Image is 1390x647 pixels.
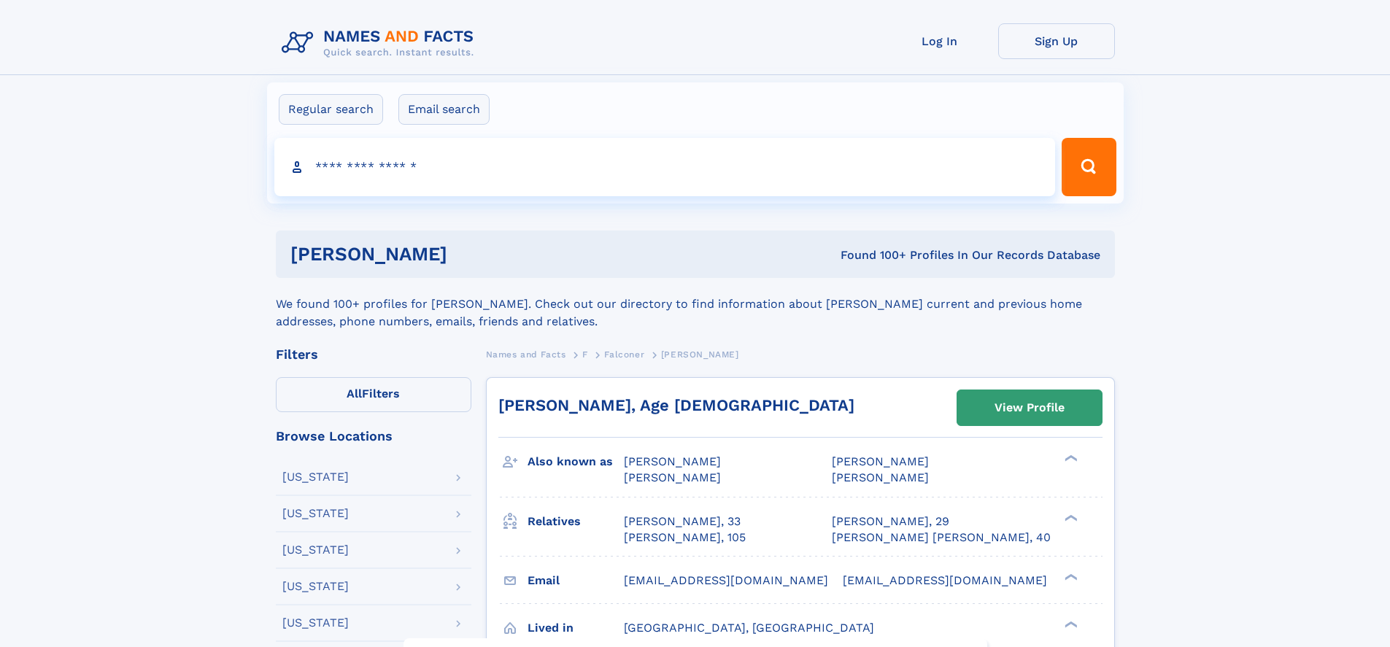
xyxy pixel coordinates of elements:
span: F [582,349,588,360]
a: [PERSON_NAME], 33 [624,514,741,530]
a: Names and Facts [486,345,566,363]
div: ❯ [1061,572,1078,581]
label: Email search [398,94,490,125]
button: Search Button [1062,138,1116,196]
span: [GEOGRAPHIC_DATA], [GEOGRAPHIC_DATA] [624,621,874,635]
div: [US_STATE] [282,544,349,556]
div: ❯ [1061,619,1078,629]
div: [US_STATE] [282,617,349,629]
input: search input [274,138,1056,196]
img: Logo Names and Facts [276,23,486,63]
div: ❯ [1061,454,1078,463]
label: Filters [276,377,471,412]
a: View Profile [957,390,1102,425]
span: [PERSON_NAME] [832,454,929,468]
div: Browse Locations [276,430,471,443]
div: ❯ [1061,513,1078,522]
a: F [582,345,588,363]
a: [PERSON_NAME], Age [DEMOGRAPHIC_DATA] [498,396,854,414]
h1: [PERSON_NAME] [290,245,644,263]
span: [PERSON_NAME] [624,470,721,484]
a: [PERSON_NAME], 29 [832,514,949,530]
div: [US_STATE] [282,581,349,592]
div: Filters [276,348,471,361]
span: [PERSON_NAME] [661,349,739,360]
span: Falconer [604,349,644,360]
span: [EMAIL_ADDRESS][DOMAIN_NAME] [843,573,1047,587]
a: Sign Up [998,23,1115,59]
a: Log In [881,23,998,59]
h3: Also known as [528,449,624,474]
h3: Email [528,568,624,593]
h3: Relatives [528,509,624,534]
span: [PERSON_NAME] [624,454,721,468]
a: Falconer [604,345,644,363]
span: All [347,387,362,400]
h3: Lived in [528,616,624,640]
div: [US_STATE] [282,471,349,483]
div: [US_STATE] [282,508,349,519]
div: View Profile [995,391,1065,425]
a: [PERSON_NAME] [PERSON_NAME], 40 [832,530,1051,546]
label: Regular search [279,94,383,125]
a: [PERSON_NAME], 105 [624,530,746,546]
span: [EMAIL_ADDRESS][DOMAIN_NAME] [624,573,828,587]
div: Found 100+ Profiles In Our Records Database [644,247,1100,263]
div: We found 100+ profiles for [PERSON_NAME]. Check out our directory to find information about [PERS... [276,278,1115,330]
span: [PERSON_NAME] [832,470,929,484]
